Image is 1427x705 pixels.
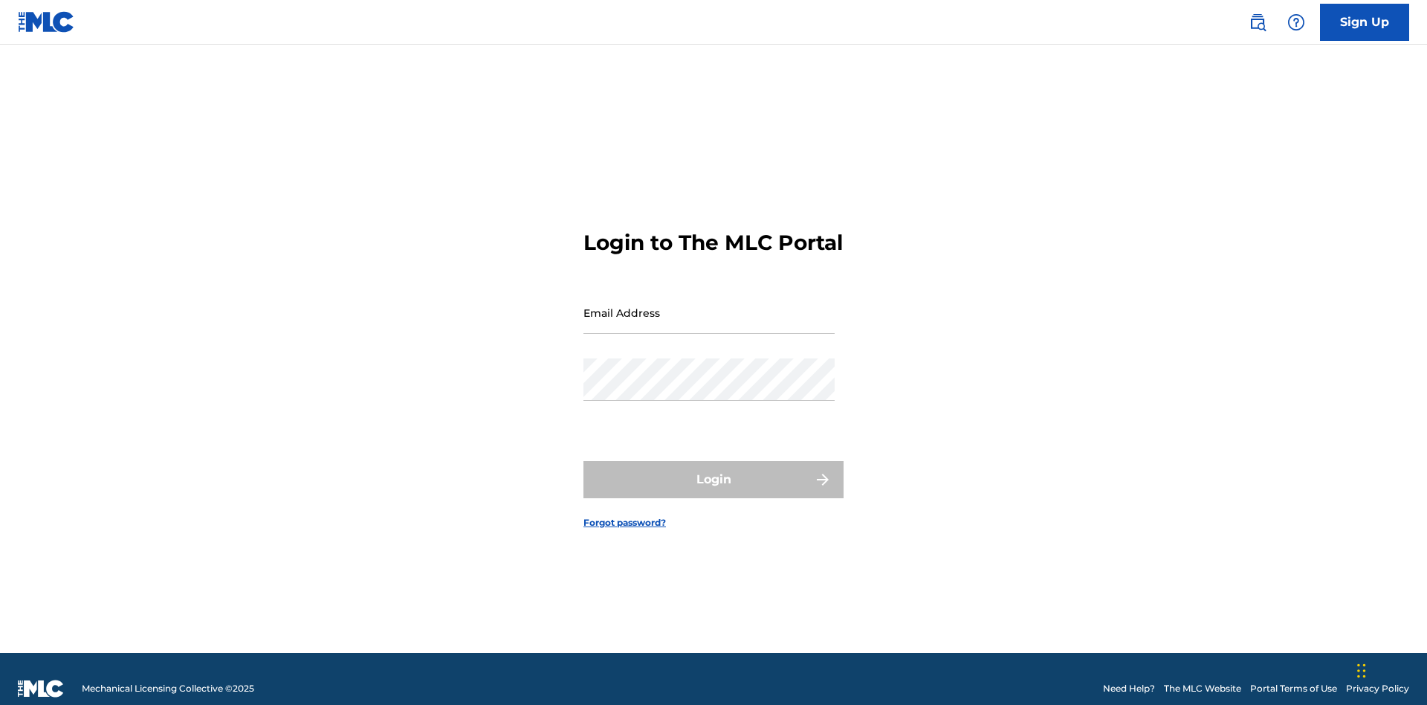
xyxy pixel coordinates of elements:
a: The MLC Website [1164,682,1241,695]
div: Help [1281,7,1311,37]
a: Need Help? [1103,682,1155,695]
a: Privacy Policy [1346,682,1409,695]
a: Portal Terms of Use [1250,682,1337,695]
img: MLC Logo [18,11,75,33]
a: Sign Up [1320,4,1409,41]
a: Forgot password? [583,516,666,529]
img: logo [18,680,64,698]
img: search [1249,13,1266,31]
h3: Login to The MLC Portal [583,230,843,256]
img: help [1287,13,1305,31]
div: Drag [1357,648,1366,693]
span: Mechanical Licensing Collective © 2025 [82,682,254,695]
a: Public Search [1243,7,1272,37]
iframe: Chat Widget [1353,634,1427,705]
